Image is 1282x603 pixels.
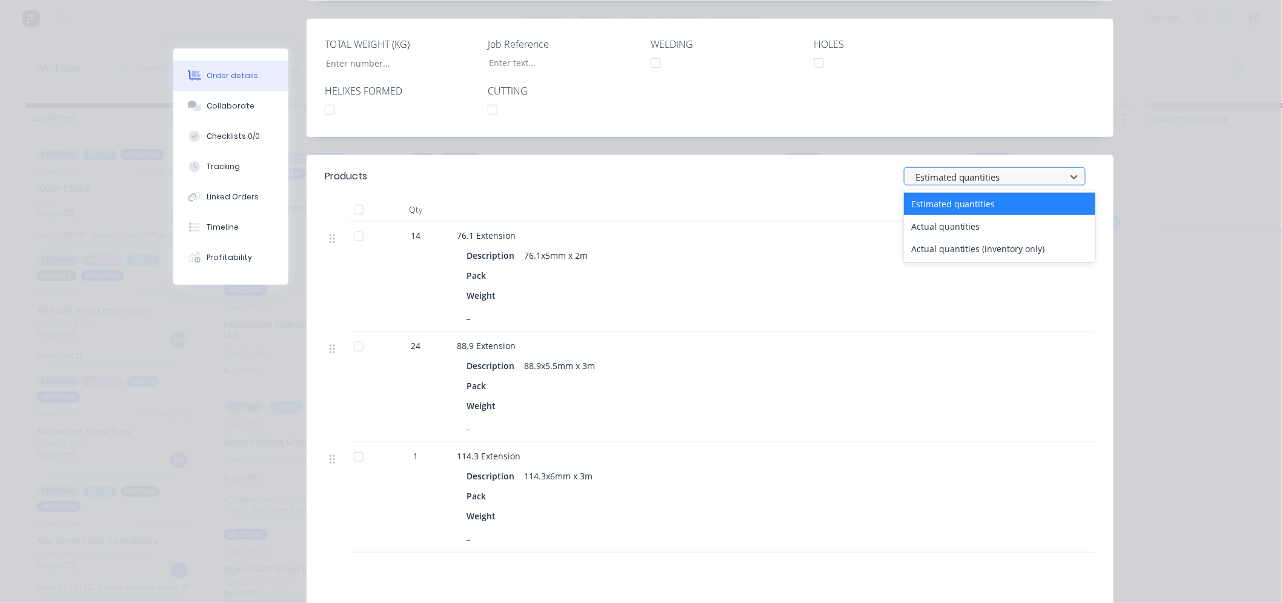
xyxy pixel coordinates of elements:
div: Linked Orders [207,192,259,202]
label: Job Reference [488,37,639,52]
div: Products [325,169,367,184]
button: Order details [173,61,288,91]
div: Weight [467,397,500,415]
div: Pack [467,267,491,284]
div: Order details [207,70,259,81]
button: Linked Orders [173,182,288,212]
div: Description [467,467,519,485]
label: WELDING [651,37,802,52]
div: Qty [379,198,452,222]
div: Pack [467,487,491,505]
span: 1 [413,450,418,462]
div: 114.3x6mm x 3m [519,467,597,485]
label: TOTAL WEIGHT (KG) [325,37,476,52]
button: Checklists 0/0 [173,121,288,152]
button: Timeline [173,212,288,242]
div: 88.9x5.5mm x 3m [519,357,600,375]
label: CUTTING [488,84,639,98]
div: Description [467,247,519,264]
div: Profitability [207,252,253,263]
label: HELIXES FORMED [325,84,476,98]
span: 24 [411,339,420,352]
input: Enter number... [316,54,476,72]
div: Timeline [207,222,239,233]
div: Description [467,357,519,375]
div: 76.1x5mm x 2m [519,247,593,264]
span: 88.9 Extension [457,340,516,351]
label: HOLES [814,37,966,52]
span: 76.1 Extension [457,230,516,241]
div: Actual quantities (inventory only) [904,238,1095,260]
span: 114.3 Extension [457,450,520,462]
div: Estimated quantities [904,193,1095,215]
div: Checklists 0/0 [207,131,261,142]
div: _ [467,417,485,435]
button: Collaborate [173,91,288,121]
div: Tracking [207,161,241,172]
div: _ [467,307,485,324]
button: Profitability [173,242,288,273]
div: Weight [467,287,500,304]
div: Collaborate [207,101,255,112]
div: _ [467,527,485,545]
button: Tracking [173,152,288,182]
div: Actual quantities [904,215,1095,238]
span: 14 [411,229,420,242]
div: Weight [467,507,500,525]
div: Pack [467,377,491,395]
